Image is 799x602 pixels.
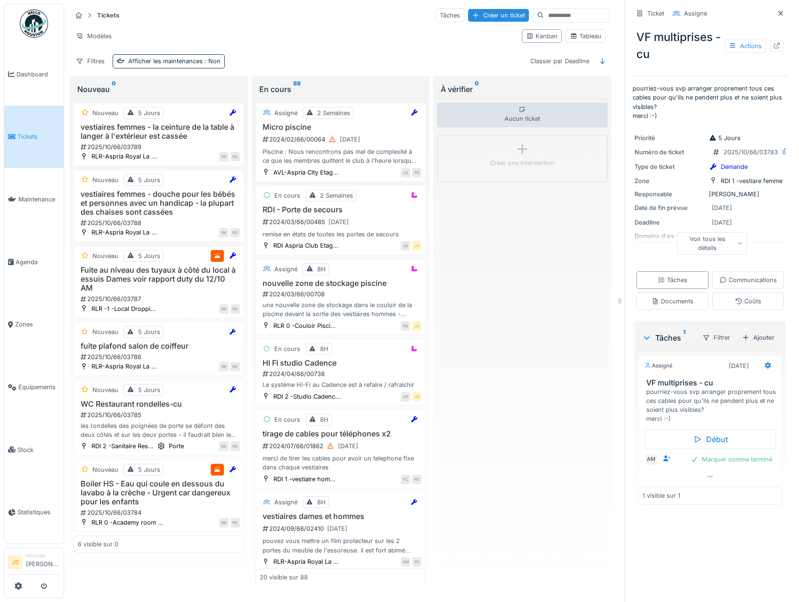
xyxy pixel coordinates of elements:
div: PD [231,152,240,161]
div: 8H [317,498,326,507]
div: FC [401,475,410,484]
sup: 0 [112,84,116,95]
a: Stock [4,418,64,481]
div: PD [412,475,421,484]
div: Tâches [436,8,464,22]
div: Porte [169,442,184,451]
div: PD [412,168,421,177]
div: Coûts [735,297,761,306]
div: Assigné [274,265,297,274]
div: 2025/10/66/03787 [80,294,240,303]
div: PD [231,228,240,237]
div: Créer un ticket [468,9,529,22]
div: 2 Semaines [317,109,350,117]
div: [DATE] [712,218,732,227]
div: 5 Jours [709,134,741,142]
a: JS Manager[PERSON_NAME] [8,552,60,575]
div: Aucun ticket [437,103,608,127]
div: Deadline [634,218,705,227]
h3: vestiaires dames et hommes [260,512,422,521]
div: Assigné [684,9,707,18]
div: les rondelles des poignées de porte se défont des deux côtés et sur les deux portes - il faudrait... [78,421,240,439]
strong: Tickets [93,11,123,20]
span: Équipements [18,383,60,392]
div: Actions [725,39,766,53]
div: RLR 0 -Couloir Pisci... [273,321,336,330]
div: RDI 1 -vestiaire hom... [273,475,336,484]
div: Tableau [570,32,601,41]
div: JS [401,241,410,251]
div: En cours [274,415,300,424]
div: XP [401,392,410,401]
div: RLR 0 -Academy room ... [91,518,164,527]
div: JS [412,321,421,331]
div: En cours [274,344,300,353]
div: RR [219,228,229,237]
div: Nouveau [92,465,118,474]
div: [DATE] [327,524,347,533]
div: 1 visible sur 1 [642,491,680,500]
div: RDI 1 -vestiare femme [721,176,783,185]
div: RR [219,152,229,161]
div: une nouvelle zone de stockage dans le couloir de la piscine devant la sortie des vestiaires homme... [260,301,422,318]
div: [DATE] [338,442,358,451]
div: 20 visible sur 88 [260,573,308,582]
div: Créer une intervention [490,159,554,167]
div: Manager [26,552,60,559]
div: 2024/02/66/00064 [262,134,422,145]
div: 5 Jours [138,251,160,260]
div: pouvez vous mettre un film protecteur sur les 2 portes du meuble de l'essoreuse. il est fort abim... [260,536,422,554]
div: PD [231,362,240,371]
div: Nouveau [77,84,240,95]
div: 2025/10/66/03783 [724,148,778,157]
div: merci de tirer les cables pour avoir un telephone fixe dans chaque vestiaires [260,454,422,472]
img: Badge_color-CXgf-gQk.svg [20,9,48,38]
div: 5 Jours [138,385,160,394]
div: Piscine : Nous rencontrons pas mal de complexité à ce que les membres quittent le club à l'heure ... [260,147,422,165]
li: JS [8,555,22,569]
span: Tickets [17,132,60,141]
div: Afficher les maintenances [128,57,221,66]
div: [PERSON_NAME] [634,190,786,199]
div: Le système Hi-Fi au Cadence est à refaire / rafraichir [260,380,422,389]
div: 5 Jours [138,109,160,117]
li: [PERSON_NAME] [26,552,60,572]
div: Tâches [658,276,687,284]
h3: Fuite au niveau des tuyaux à côté du local à essuis Dames voir rapport duty du 12/10 AM [78,266,240,293]
a: Statistiques [4,481,64,544]
div: RLR -1 -Local Droppi... [91,304,156,313]
div: 2024/04/66/00738 [262,369,422,378]
div: Marquer comme terminé [687,453,776,466]
div: Début [644,429,776,449]
div: PD [231,442,240,451]
span: Zones [15,320,60,329]
div: Date de fin prévue [634,203,705,212]
h3: fuite plafond salon de coiffeur [78,342,240,351]
div: Filtres [72,54,109,68]
h3: HI FI studio Cadence [260,359,422,368]
h3: Boiler HS - Eau qui coule en dessous du lavabo à la crèche - Urgent car dangereux pour les enfants [78,479,240,507]
span: Agenda [16,258,60,267]
div: Tâches [642,332,694,343]
h3: vestiaires femmes - douche pour les bébés et personnes avec un handicap - la plupart des chaises ... [78,190,240,217]
div: PB [401,321,410,331]
div: AM [644,453,658,466]
a: Agenda [4,231,64,293]
div: Assigné [644,362,673,370]
span: Maintenance [18,195,60,204]
h3: tirage de cables pour téléphones x2 [260,429,422,438]
div: remise en états de toutes les portes de secours [260,230,422,239]
div: JS [412,241,421,251]
div: Communications [719,276,777,284]
div: Kanban [526,32,558,41]
div: 5 Jours [138,327,160,336]
a: Zones [4,293,64,356]
div: Zone [634,176,705,185]
sup: 0 [475,84,479,95]
a: Tickets [4,106,64,168]
div: pourriez-vous svp arranger proprement tous ces cables pour qu'ils ne pendent plus et ne soient pl... [646,387,778,424]
div: JS [412,392,421,401]
div: 6 visible sur 0 [78,540,118,549]
div: Filtrer [698,331,734,344]
div: 2025/10/66/03788 [80,218,240,227]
